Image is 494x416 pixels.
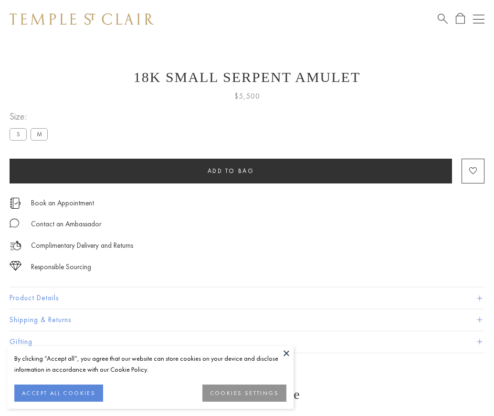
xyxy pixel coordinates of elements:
[31,218,101,230] div: Contact an Ambassador
[31,261,91,273] div: Responsible Sourcing
[473,13,484,25] button: Open navigation
[31,240,133,252] p: Complimentary Delivery and Returns
[10,198,21,209] img: icon_appointment.svg
[14,385,103,402] button: ACCEPT ALL COOKIES
[10,240,21,252] img: icon_delivery.svg
[10,261,21,271] img: icon_sourcing.svg
[10,287,484,309] button: Product Details
[14,353,286,375] div: By clicking “Accept all”, you agree that our website can store cookies on your device and disclos...
[10,159,452,183] button: Add to bag
[10,331,484,353] button: Gifting
[10,109,52,124] span: Size:
[10,13,154,25] img: Temple St. Clair
[31,128,48,140] label: M
[202,385,286,402] button: COOKIES SETTINGS
[456,13,465,25] a: Open Shopping Bag
[10,309,484,331] button: Shipping & Returns
[31,198,94,208] a: Book an Appointment
[208,167,254,175] span: Add to bag
[438,13,448,25] a: Search
[234,90,260,102] span: $5,500
[10,69,484,85] h1: 18K Small Serpent Amulet
[10,128,27,140] label: S
[10,218,19,228] img: MessageIcon-01_2.svg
